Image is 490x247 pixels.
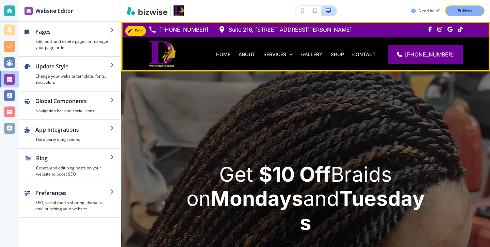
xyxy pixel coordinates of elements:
[300,186,425,235] strong: Tuesdays
[24,7,33,15] img: editor icon
[174,5,184,16] img: Your Logo
[35,73,110,85] h4: Change your website template, fonts, and colors
[35,38,110,51] h4: Edit, add, and delete pages or manage your page order
[36,154,110,162] h2: Blog
[216,51,230,58] p: HOME
[35,97,110,105] h2: Global Components
[127,7,167,15] img: Bizwise Logo
[19,183,121,217] button: PreferencesSEO, social media sharing, domains, and launching your website.
[125,26,146,36] button: Edit
[19,92,121,119] button: Global ComponentsNavigation bar and social icons
[148,24,208,35] a: [PHONE_NUMBER]
[419,8,440,14] h3: Need help?
[229,24,352,35] p: Suite 216, [STREET_ADDRESS][PERSON_NAME]
[19,22,121,56] button: PagesEdit, add, and delete pages or manage your page order
[35,189,110,197] h2: Preferences
[35,126,110,134] h2: App Integrations
[35,28,110,36] h2: Pages
[36,165,110,177] h4: Create and edit blog posts on your website to boost SEO
[159,24,208,35] p: [PHONE_NUMBER]
[19,149,121,183] button: BlogCreate and edit blog posts on your website to boost SEO
[388,45,463,64] a: [PHONE_NUMBER]
[35,62,110,70] h2: Update Style
[301,51,323,58] p: GALLERY
[211,186,303,211] strong: Mondays
[35,7,73,15] h2: Website Editor
[259,162,331,186] strong: $10 Off
[35,136,110,143] h4: Third party integrations
[19,120,121,148] button: App IntegrationsThird party integrations
[35,200,110,212] h4: SEO, social media sharing, domains, and launching your website.
[405,50,454,59] span: [PHONE_NUMBER]
[331,51,344,58] a: SHOP
[148,40,176,68] img: Divine Touch African Hair
[19,57,121,91] button: Update StyleChange your website template, fonts, and colors
[263,51,286,58] p: SERVICES
[445,5,485,16] button: Publish
[239,51,255,58] p: ABOUT
[218,24,352,35] a: Suite 216, [STREET_ADDRESS][PERSON_NAME]
[186,162,425,235] p: Get Braids on and
[458,8,472,14] p: Publish
[352,51,376,58] p: CONTACT
[35,108,110,114] h4: Navigation bar and social icons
